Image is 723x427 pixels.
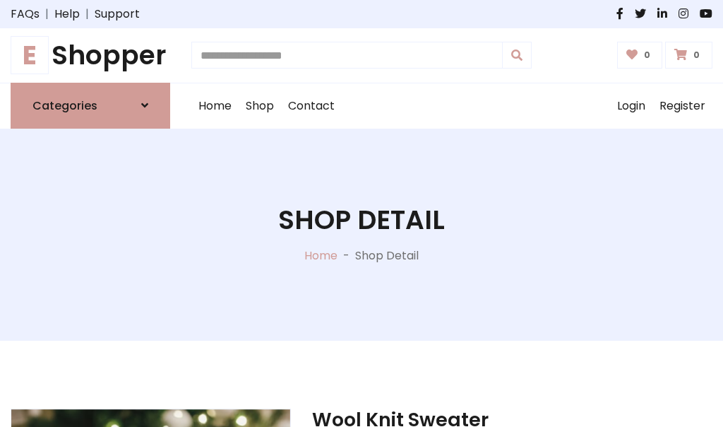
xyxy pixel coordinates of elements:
h6: Categories [32,99,97,112]
a: EShopper [11,40,170,71]
a: 0 [617,42,663,69]
a: 0 [665,42,712,69]
a: Categories [11,83,170,129]
h1: Shop Detail [278,204,445,236]
p: Shop Detail [355,247,419,264]
a: Login [610,83,652,129]
span: 0 [640,49,654,62]
p: - [337,247,355,264]
span: 0 [690,49,703,62]
h1: Shopper [11,40,170,71]
a: Support [95,6,140,23]
a: Home [304,247,337,264]
span: | [40,6,54,23]
a: Contact [281,83,342,129]
span: | [80,6,95,23]
span: E [11,36,49,74]
a: FAQs [11,6,40,23]
a: Shop [239,83,281,129]
a: Help [54,6,80,23]
a: Register [652,83,712,129]
a: Home [191,83,239,129]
